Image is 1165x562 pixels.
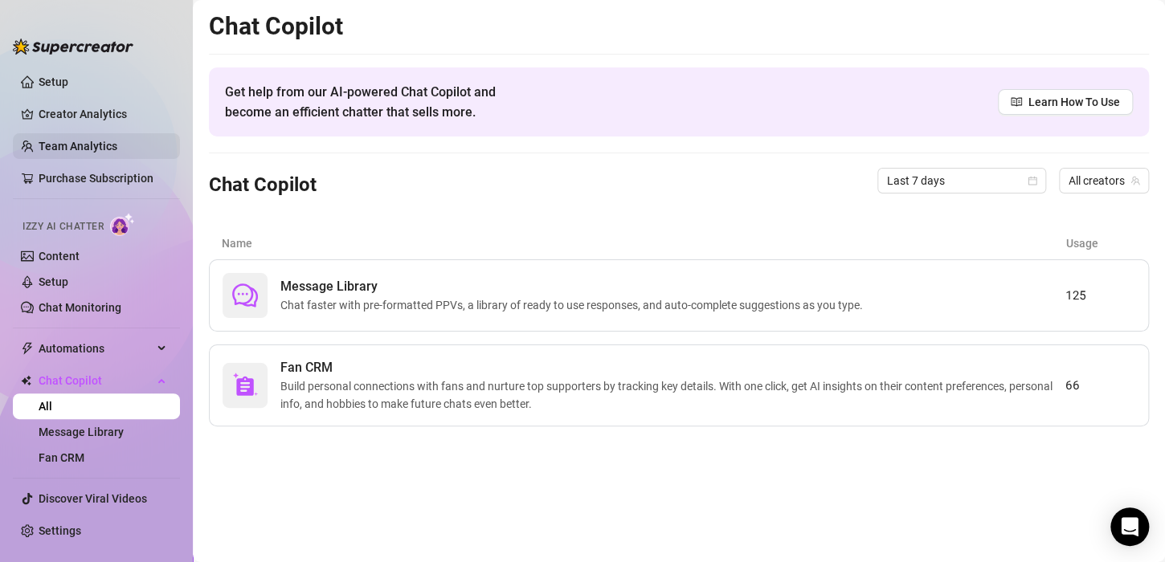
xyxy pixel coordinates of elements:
[13,39,133,55] img: logo-BBDzfeDw.svg
[39,336,153,361] span: Automations
[222,234,1065,252] article: Name
[39,524,81,537] a: Settings
[280,277,869,296] span: Message Library
[22,219,104,234] span: Izzy AI Chatter
[1110,507,1149,546] div: Open Intercom Messenger
[39,400,52,413] a: All
[1130,176,1140,185] span: team
[21,342,34,355] span: thunderbolt
[209,173,317,198] h3: Chat Copilot
[1065,286,1135,305] article: 125
[39,301,121,314] a: Chat Monitoring
[1065,376,1135,395] article: 66
[39,492,147,505] a: Discover Viral Videos
[280,377,1065,413] span: Build personal connections with fans and nurture top supporters by tracking key details. With one...
[39,101,167,127] a: Creator Analytics
[1028,93,1120,111] span: Learn How To Use
[232,283,258,308] span: comment
[209,11,1149,42] h2: Chat Copilot
[998,89,1133,115] a: Learn How To Use
[39,165,167,191] a: Purchase Subscription
[21,375,31,386] img: Chat Copilot
[39,140,117,153] a: Team Analytics
[1069,169,1139,193] span: All creators
[1028,176,1037,185] span: calendar
[1011,96,1022,108] span: read
[39,275,68,288] a: Setup
[39,368,153,393] span: Chat Copilot
[1065,234,1136,252] article: Usage
[232,373,258,398] img: svg%3e
[39,250,80,263] a: Content
[280,358,1065,377] span: Fan CRM
[39,426,124,438] a: Message Library
[887,169,1036,193] span: Last 7 days
[110,213,135,236] img: AI Chatter
[39,451,84,464] a: Fan CRM
[280,296,869,314] span: Chat faster with pre-formatted PPVs, a library of ready to use responses, and auto-complete sugge...
[225,82,534,122] span: Get help from our AI-powered Chat Copilot and become an efficient chatter that sells more.
[39,75,68,88] a: Setup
